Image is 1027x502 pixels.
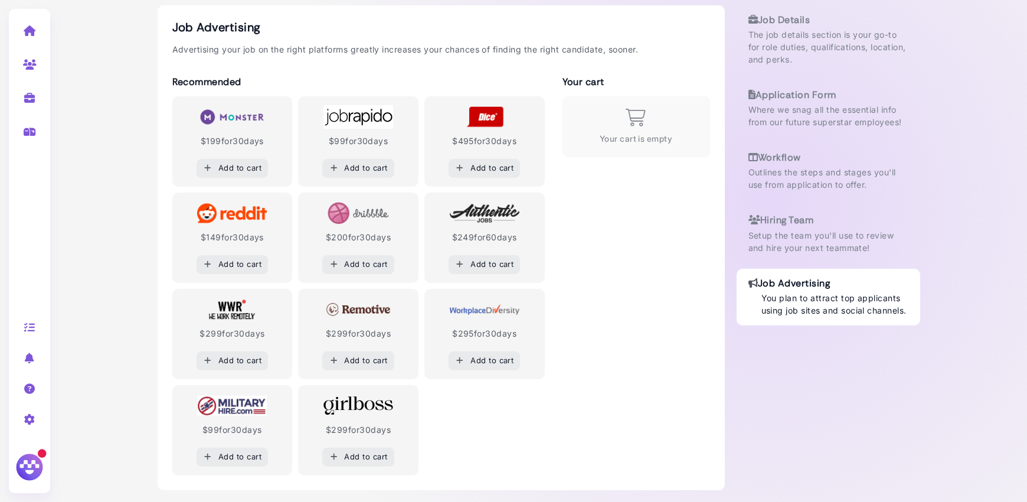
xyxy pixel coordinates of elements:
[197,394,267,418] img: Military Hire
[323,105,393,129] img: JobRapido
[323,201,393,225] img: Dribbble
[181,231,284,243] div: $ 149 for 30 days
[329,451,388,463] div: Add to cart
[433,327,536,340] div: $ 295 for 30 days
[449,159,521,178] button: Add to cart
[450,201,519,225] img: Authentic Jobs
[197,351,269,370] button: Add to cart
[322,159,394,178] button: Add to cart
[748,103,908,128] p: Where we snag all the essential info from our future superstar employees!
[307,135,410,147] div: $ 99 for 30 days
[322,255,394,274] button: Add to cart
[748,152,908,163] h3: Workflow
[197,201,267,225] img: Reddit
[433,231,536,243] div: $ 249 for 60 days
[562,96,710,157] div: Your cart is empty
[322,448,394,467] button: Add to cart
[562,76,604,87] h3: Your cart
[172,20,639,34] h2: Job Advertising
[761,292,908,317] p: You plan to attract top applicants using job sites and social channels.
[307,327,410,340] div: $ 299 for 30 days
[323,298,393,321] img: Remotive
[197,159,269,178] button: Add to cart
[307,423,410,436] div: $ 299 for 30 days
[748,89,908,100] h3: Application Form
[748,229,908,254] p: Setup the team you'll use to review and hire your next teammate!
[748,166,908,191] p: Outlines the steps and stages you'll use from application to offer.
[748,28,908,66] p: The job details section is your go-to for role duties, qualifications, location, and perks.
[203,162,262,174] div: Add to cart
[197,255,269,274] button: Add to cart
[449,255,521,274] button: Add to cart
[329,162,388,174] div: Add to cart
[197,105,267,129] img: Monster
[181,135,284,147] div: $ 199 for 30 days
[323,394,393,418] img: GirlBoss
[172,76,545,87] h3: Recommended
[455,354,514,367] div: Add to cart
[197,448,269,467] button: Add to cart
[203,451,262,463] div: Add to cart
[172,43,639,56] p: Advertising your job on the right platforms greatly increases your chances of finding the right c...
[748,14,908,25] h3: Job Details
[197,298,267,321] img: We Work Remotely
[748,214,908,226] h3: Hiring Team
[203,258,262,270] div: Add to cart
[450,298,519,321] img: WorkplaceDiversity.com
[181,423,284,436] div: $ 99 for 30 days
[14,452,45,483] img: Megan
[329,258,388,270] div: Add to cart
[748,278,908,289] h3: Job Advertising
[203,354,262,367] div: Add to cart
[307,231,410,243] div: $ 200 for 30 days
[455,258,514,270] div: Add to cart
[449,351,521,370] button: Add to cart
[322,351,394,370] button: Add to cart
[329,354,388,367] div: Add to cart
[450,105,519,129] img: Dice
[433,135,536,147] div: $ 495 for 30 days
[455,162,514,174] div: Add to cart
[181,327,284,340] div: $ 299 for 30 days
